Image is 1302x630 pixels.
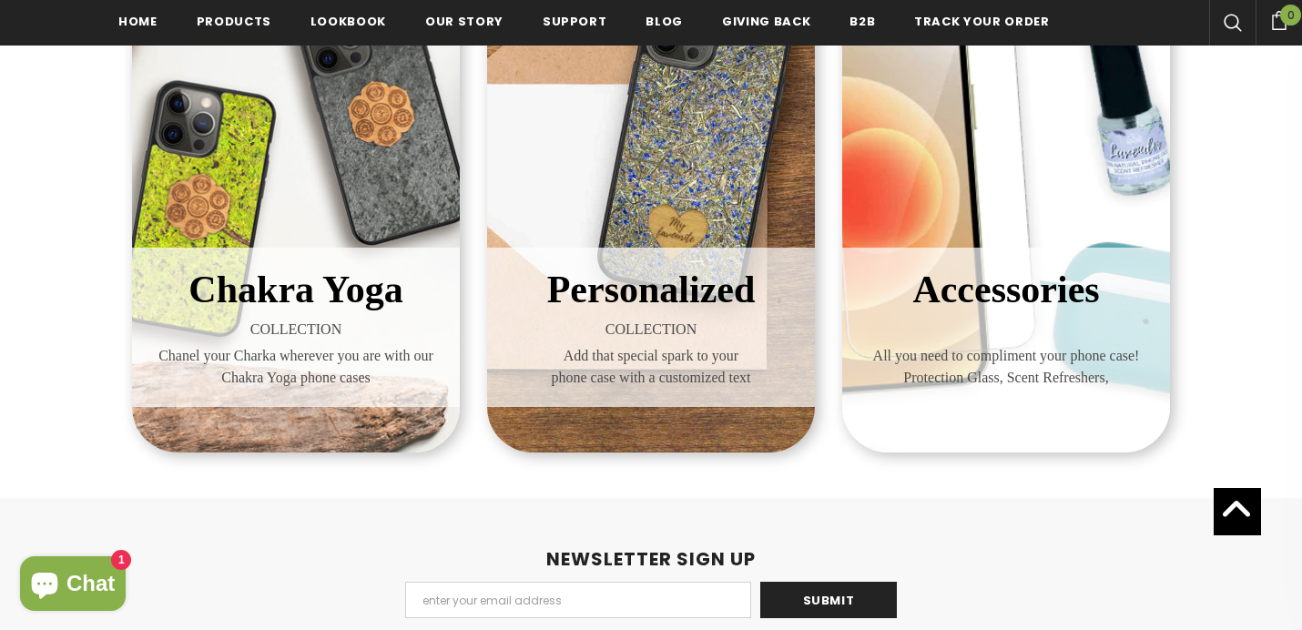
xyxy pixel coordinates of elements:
[310,13,386,30] span: Lookbook
[501,319,801,340] span: COLLECTION
[646,13,683,30] span: Blog
[1280,5,1301,25] span: 0
[425,13,504,30] span: Our Story
[188,269,402,310] span: Chakra Yoga
[197,13,271,30] span: Products
[1256,8,1302,30] a: 0
[914,13,1049,30] span: Track your order
[856,345,1156,389] span: All you need to compliment your phone case! Protection Glass, Scent Refreshers,
[849,13,875,30] span: B2B
[543,13,607,30] span: support
[912,269,1099,310] span: Accessories
[405,582,751,618] input: Email Address
[546,546,756,572] span: NEWSLETTER SIGN UP
[15,556,131,615] inbox-online-store-chat: Shopify online store chat
[146,345,446,389] span: Chanel your Charka wherever you are with our Chakra Yoga phone cases
[722,13,810,30] span: Giving back
[760,582,897,618] input: Submit
[146,319,446,340] span: COLLECTION
[547,269,756,310] span: Personalized
[118,13,158,30] span: Home
[501,345,801,389] span: Add that special spark to your phone case with a customized text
